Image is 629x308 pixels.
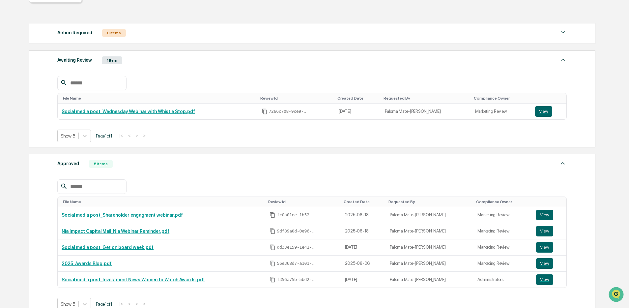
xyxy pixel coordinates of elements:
[7,14,120,24] p: How can we help?
[89,160,113,168] div: 5 Items
[337,96,378,101] div: Toggle SortBy
[96,133,112,139] span: Page 1 of 1
[270,261,275,266] span: Copy Id
[341,272,386,288] td: [DATE]
[341,207,386,223] td: 2025-08-18
[62,277,205,282] a: Social media post_Investment News Women to Watch Awards.pdf
[277,245,316,250] span: dd33e159-1e41-41c5-8e7f-14e52fe6ba78
[260,96,332,101] div: Toggle SortBy
[559,159,567,167] img: caret
[559,56,567,64] img: caret
[270,228,275,234] span: Copy Id
[473,256,532,272] td: Marketing Review
[474,96,529,101] div: Toggle SortBy
[536,274,553,285] button: View
[46,111,80,117] a: Powered byPylon
[102,29,126,37] div: 0 Items
[536,210,553,220] button: View
[270,277,275,283] span: Copy Id
[102,56,122,64] div: 1 Item
[133,301,140,307] button: >
[7,84,12,89] div: 🖐️
[473,223,532,239] td: Marketing Review
[62,212,183,218] a: Social media post_Shareholder engagment webinar.pdf
[63,96,255,101] div: Toggle SortBy
[277,277,316,282] span: f356a75b-5bd2-4bdf-a74e-9e2cb871707e
[62,109,195,114] a: Social media post_Wednesday Webinar with Whistle Stop.pdf
[48,84,53,89] div: 🗄️
[536,226,563,236] a: View
[117,133,125,139] button: |<
[63,200,263,204] div: Toggle SortBy
[536,258,553,269] button: View
[141,133,149,139] button: >|
[536,242,553,253] button: View
[262,108,268,114] span: Copy Id
[269,109,308,114] span: 7266c708-9ce9-4315-828f-30430143d5b0
[277,261,316,266] span: 56e368d7-a101-4c64-82a3-953c482f546b
[536,210,563,220] a: View
[341,239,386,256] td: [DATE]
[386,256,473,272] td: Paloma Mate-[PERSON_NAME]
[335,104,381,119] td: [DATE]
[535,106,562,117] a: View
[268,200,338,204] div: Toggle SortBy
[536,242,563,253] a: View
[270,244,275,250] span: Copy Id
[22,57,83,62] div: We're available if you need us!
[537,200,564,204] div: Toggle SortBy
[536,274,563,285] a: View
[277,212,316,218] span: fc0a01ee-1b52-450b-9f48-ec23bbedf2e5
[473,239,532,256] td: Marketing Review
[270,212,275,218] span: Copy Id
[7,50,18,62] img: 1746055101610-c473b297-6a78-478c-a979-82029cc54cd1
[22,50,108,57] div: Start new chat
[57,159,79,168] div: Approved
[7,96,12,102] div: 🔎
[388,200,471,204] div: Toggle SortBy
[96,301,112,307] span: Page 1 of 1
[471,104,531,119] td: Marketing Review
[62,245,154,250] a: Social media post_Get on board week.pdf
[476,200,529,204] div: Toggle SortBy
[386,223,473,239] td: Paloma Mate-[PERSON_NAME]
[45,80,84,92] a: 🗄️Attestations
[535,106,552,117] button: View
[17,30,109,37] input: Clear
[536,258,563,269] a: View
[54,83,82,90] span: Attestations
[386,272,473,288] td: Paloma Mate-[PERSON_NAME]
[473,272,532,288] td: Administrators
[608,286,626,304] iframe: Open customer support
[62,229,169,234] a: Nia Impact Capital Mail_Nia Webinar Reminder.pdf
[277,229,316,234] span: 9df89a0d-0e96-42d9-a997-a043278bae3d
[57,56,92,64] div: Awaiting Review
[62,261,112,266] a: 2025_Awards Blog.pdf
[57,28,92,37] div: Action Required
[344,200,384,204] div: Toggle SortBy
[381,104,471,119] td: Paloma Mate-[PERSON_NAME]
[126,301,132,307] button: <
[559,28,567,36] img: caret
[4,80,45,92] a: 🖐️Preclearance
[536,96,564,101] div: Toggle SortBy
[536,226,553,236] button: View
[141,301,149,307] button: >|
[112,52,120,60] button: Start new chat
[386,207,473,223] td: Paloma Mate-[PERSON_NAME]
[473,207,532,223] td: Marketing Review
[386,239,473,256] td: Paloma Mate-[PERSON_NAME]
[13,96,42,102] span: Data Lookup
[133,133,140,139] button: >
[384,96,469,101] div: Toggle SortBy
[341,223,386,239] td: 2025-08-18
[117,301,125,307] button: |<
[66,112,80,117] span: Pylon
[341,256,386,272] td: 2025-08-06
[126,133,132,139] button: <
[4,93,44,105] a: 🔎Data Lookup
[13,83,43,90] span: Preclearance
